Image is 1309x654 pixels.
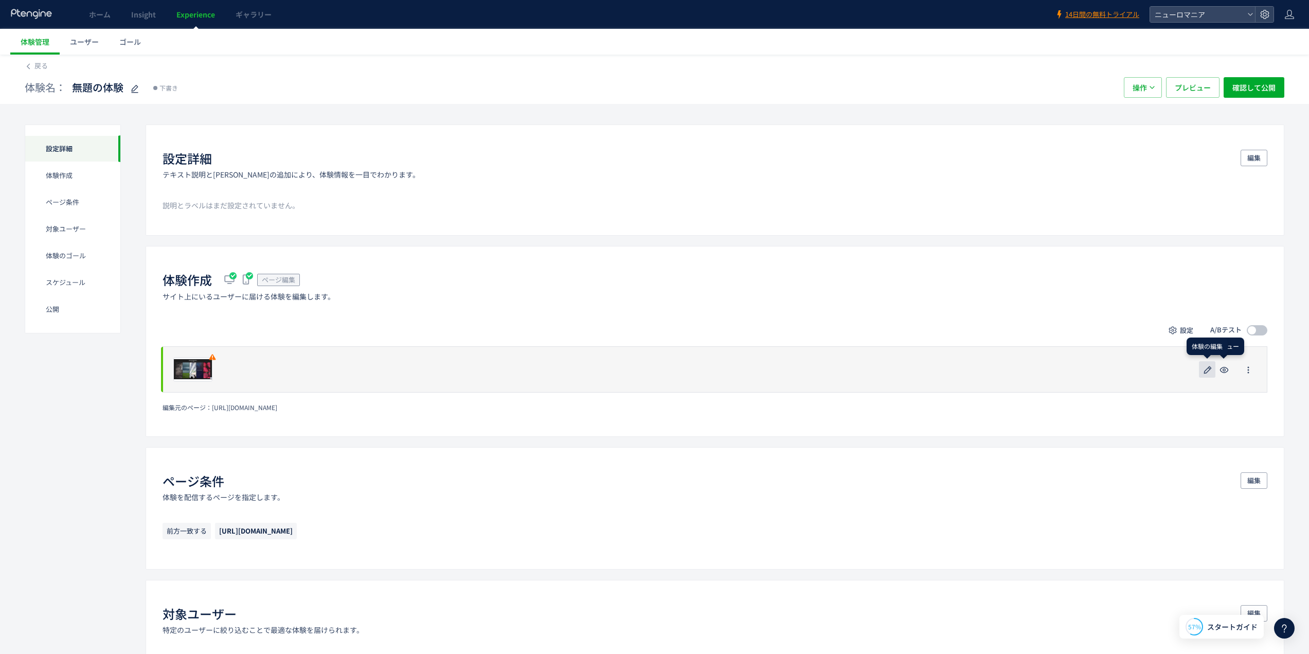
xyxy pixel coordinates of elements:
[1247,472,1261,489] span: 編集
[34,61,48,70] span: 戻る
[1224,77,1284,98] button: 確認して公開
[163,605,237,623] h1: 対象ユーザー
[212,403,277,412] span: https://neuromania.jp
[1210,325,1242,335] span: A/Bテスト
[1232,77,1276,98] span: 確認して公開
[1175,77,1211,98] span: プレビュー
[1247,605,1261,622] span: 編集
[25,269,120,296] div: スケジュール​
[1055,10,1139,20] a: 14日間の無料トライアル
[163,291,335,302] p: サイト上にいるユーザーに届ける体験を編集します。
[25,216,120,242] div: 対象ユーザー
[25,135,120,162] div: 設定詳細
[119,37,141,47] span: ゴール
[163,150,212,167] h1: 設定詳細
[1207,622,1258,632] span: スタートガイド
[163,523,211,539] span: 前方一致する
[163,200,1267,210] p: 説明とラベルはまだ設定されていません。
[1124,77,1162,98] button: 操作
[70,37,99,47] span: ユーザー
[1188,622,1201,631] span: 57%
[25,80,66,95] span: 体験名：
[219,526,293,536] span: [URL][DOMAIN_NAME]
[25,162,120,189] div: 体験作成
[1065,10,1139,20] span: 14日間の無料トライアル
[25,242,120,269] div: 体験のゴール
[72,80,123,95] span: 無題の体験
[25,189,120,216] div: ページ条件
[1203,338,1244,355] div: プレビュー
[159,83,178,93] span: 下書き
[1241,605,1267,622] button: 編集
[1241,472,1267,489] button: 編集
[1247,150,1261,166] span: 編集
[1241,150,1267,166] button: 編集
[163,403,826,412] div: 編集元のページ：
[215,523,297,539] span: https://neuromania.jp
[1180,322,1193,339] span: 設定
[1163,322,1200,339] button: 設定
[21,37,49,47] span: 体験管理
[163,271,212,289] h1: 体験作成
[262,275,295,285] span: ページ編集
[1133,77,1147,98] span: 操作
[1187,338,1228,355] div: 体験の編集
[163,492,284,502] p: 体験を配信するページを指定します。
[163,169,420,180] p: テキスト説明と[PERSON_NAME]の追加により、体験情報を一目でわかります。
[89,9,111,20] span: ホーム
[163,472,224,490] h1: ページ条件
[174,358,212,381] img: b3fa9f86e15cc720ed4206fee9f489c21760341438466.jpeg
[131,9,156,20] span: Insight
[176,9,215,20] span: Experience
[25,296,120,323] div: 公開
[1166,77,1220,98] button: プレビュー
[1152,7,1243,22] span: ニューロマニア
[163,625,364,635] p: 特定のユーザーに絞り込むことで最適な体験を届けられます。
[236,9,272,20] span: ギャラリー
